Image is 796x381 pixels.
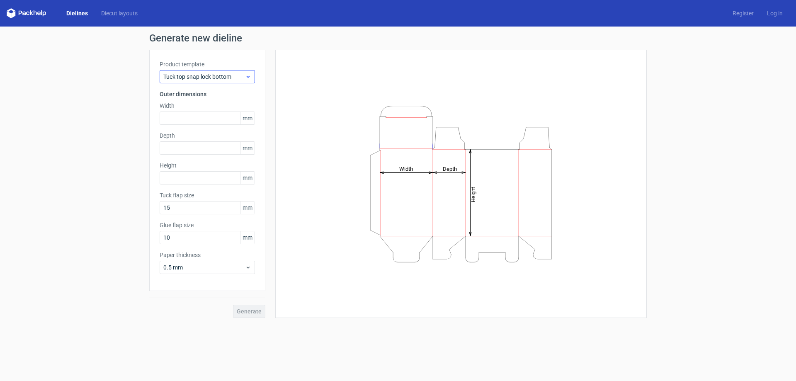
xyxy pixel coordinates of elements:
a: Register [726,9,760,17]
tspan: Height [470,187,476,202]
label: Width [160,102,255,110]
span: mm [240,142,255,154]
span: mm [240,201,255,214]
tspan: Width [399,165,413,172]
label: Height [160,161,255,170]
label: Product template [160,60,255,68]
label: Glue flap size [160,221,255,229]
span: mm [240,172,255,184]
span: mm [240,112,255,124]
h3: Outer dimensions [160,90,255,98]
label: Paper thickness [160,251,255,259]
a: Diecut layouts [95,9,144,17]
span: Tuck top snap lock bottom [163,73,245,81]
h1: Generate new dieline [149,33,647,43]
tspan: Depth [443,165,457,172]
a: Log in [760,9,789,17]
label: Depth [160,131,255,140]
a: Dielines [60,9,95,17]
label: Tuck flap size [160,191,255,199]
span: 0.5 mm [163,263,245,272]
span: mm [240,231,255,244]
